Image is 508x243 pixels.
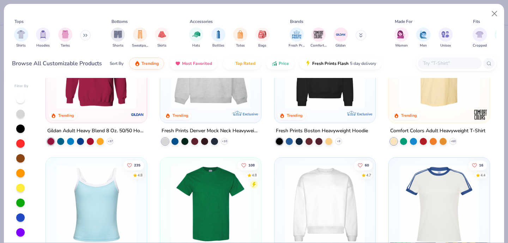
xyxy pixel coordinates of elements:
[190,18,213,25] div: Accessories
[258,43,266,48] span: Bags
[36,43,50,48] span: Hoodies
[134,163,141,167] span: 235
[157,43,167,48] span: Skirts
[61,30,69,38] img: Tanks Image
[255,28,270,48] button: filter button
[228,61,234,66] img: TopRated.gif
[158,30,166,38] img: Skirts Image
[192,43,200,48] span: Hats
[300,57,381,69] button: Fresh Prints Flash5 day delivery
[113,43,123,48] span: Shorts
[111,28,125,48] button: filter button
[276,127,368,135] div: Fresh Prints Boston Heavyweight Hoodie
[290,18,303,25] div: Brands
[419,30,427,38] img: Men Image
[473,18,480,25] div: Fits
[36,28,50,48] button: filter button
[233,28,247,48] div: filter for Totes
[476,30,484,38] img: Cropped Image
[132,43,148,48] span: Sweatpants
[488,7,501,20] button: Close
[279,61,289,66] span: Price
[289,28,305,48] button: filter button
[440,43,451,48] span: Unisex
[394,28,409,48] div: filter for Women
[167,29,254,109] img: f5d85501-0dbb-4ee4-b115-c08fa3845d83
[17,30,25,38] img: Shirts Image
[441,30,449,38] img: Unisex Image
[416,28,430,48] div: filter for Men
[439,28,453,48] button: filter button
[14,28,28,48] div: filter for Shirts
[124,160,144,170] button: Like
[480,172,485,178] div: 4.4
[47,127,145,135] div: Gildan Adult Heavy Blend 8 Oz. 50/50 Hooded Sweatshirt
[233,28,247,48] button: filter button
[291,29,302,40] img: Fresh Prints Image
[390,127,485,135] div: Comfort Colors Adult Heavyweight T-Shirt
[238,160,258,170] button: Like
[305,61,311,66] img: flash.gif
[14,18,24,25] div: Tops
[368,29,455,109] img: d4a37e75-5f2b-4aef-9a6e-23330c63bbc0
[223,57,261,69] button: Top Rated
[162,127,260,135] div: Fresh Prints Denver Mock Neck Heavyweight Sweatshirt
[248,163,255,167] span: 108
[189,28,203,48] button: filter button
[473,28,487,48] div: filter for Cropped
[312,61,349,66] span: Fresh Prints Flash
[170,57,217,69] button: Most Favorited
[155,28,169,48] button: filter button
[422,59,477,67] input: Try "T-Shirt"
[131,108,145,122] img: Gildan logo
[211,28,225,48] button: filter button
[111,18,128,25] div: Bottoms
[236,30,244,38] img: Totes Image
[289,43,305,48] span: Fresh Prints
[134,61,140,66] img: trending.gif
[266,57,294,69] button: Price
[182,61,212,66] span: Most Favorited
[334,28,348,48] button: filter button
[12,59,102,68] div: Browse All Customizable Products
[310,43,327,48] span: Comfort Colors
[468,160,487,170] button: Like
[365,163,369,167] span: 60
[141,61,159,66] span: Trending
[16,43,26,48] span: Shirts
[350,60,376,68] span: 5 day delivery
[58,28,72,48] button: filter button
[14,84,29,89] div: Filter By
[335,43,346,48] span: Gildan
[337,139,340,144] span: + 9
[395,18,412,25] div: Made For
[14,28,28,48] button: filter button
[39,30,47,38] img: Hoodies Image
[138,172,143,178] div: 4.8
[136,30,144,38] img: Sweatpants Image
[252,172,257,178] div: 4.8
[334,28,348,48] div: filter for Gildan
[61,43,70,48] span: Tanks
[479,163,483,167] span: 16
[416,28,430,48] button: filter button
[357,112,372,116] span: Exclusive
[111,28,125,48] div: filter for Shorts
[36,28,50,48] div: filter for Hoodies
[335,29,346,40] img: Gildan Image
[214,30,222,38] img: Bottles Image
[394,28,409,48] button: filter button
[366,172,371,178] div: 4.7
[108,139,113,144] span: + 37
[175,61,181,66] img: most_fav.gif
[354,160,373,170] button: Like
[129,57,164,69] button: Trending
[439,28,453,48] div: filter for Unisex
[395,43,408,48] span: Women
[53,29,140,109] img: 01756b78-01f6-4cc6-8d8a-3c30c1a0c8ac
[310,28,327,48] button: filter button
[313,29,324,40] img: Comfort Colors Image
[192,30,200,38] img: Hats Image
[189,28,203,48] div: filter for Hats
[155,28,169,48] div: filter for Skirts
